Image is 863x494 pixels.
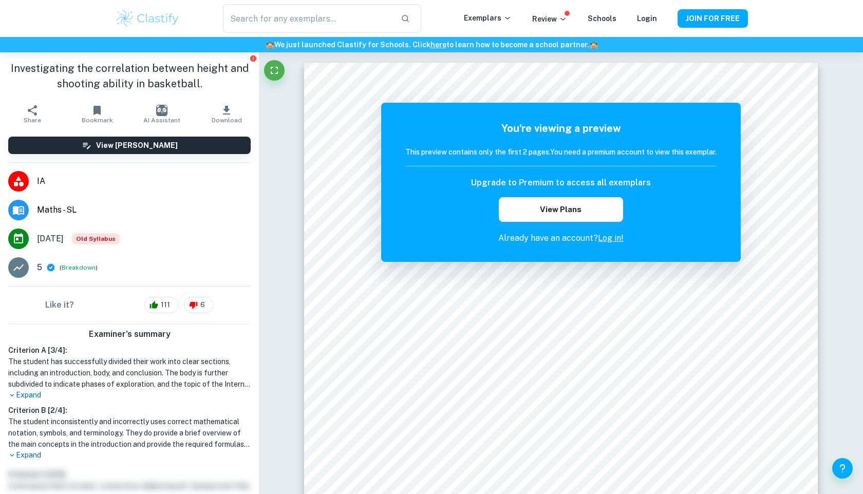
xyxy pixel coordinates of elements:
p: Expand [8,450,251,461]
p: Exemplars [464,12,512,24]
h6: We just launched Clastify for Schools. Click to learn how to become a school partner. [2,39,861,50]
span: 111 [155,300,176,310]
h6: View [PERSON_NAME] [96,140,178,151]
span: Download [212,117,242,124]
img: Clastify logo [115,8,180,29]
button: Report issue [249,54,257,62]
a: Schools [588,14,616,23]
span: ( ) [60,263,98,273]
span: IA [37,175,251,187]
span: 6 [195,300,211,310]
a: Login [637,14,657,23]
div: 111 [144,297,179,313]
span: Bookmark [82,117,113,124]
p: Already have an account? [405,232,717,244]
a: here [430,41,446,49]
button: JOIN FOR FREE [678,9,748,28]
h1: The student inconsistently and incorrectly uses correct mathematical notation, symbols, and termi... [8,416,251,450]
button: Help and Feedback [832,458,853,479]
button: AI Assistant [129,100,194,128]
button: Fullscreen [264,60,285,81]
h1: Investigating the correlation between height and shooting ability in basketball. [8,61,251,91]
button: View [PERSON_NAME] [8,137,251,154]
p: 5 [37,261,42,274]
p: Expand [8,390,251,401]
h6: Criterion A [ 3 / 4 ]: [8,345,251,356]
h6: Like it? [45,299,74,311]
h6: Upgrade to Premium to access all exemplars [471,177,651,189]
div: Although this IA is written for the old math syllabus (last exam in November 2020), the current I... [72,233,120,244]
button: View Plans [499,197,623,222]
input: Search for any exemplars... [223,4,392,33]
span: Share [24,117,41,124]
a: Log in! [598,233,624,243]
button: Download [194,100,259,128]
p: Review [532,13,567,25]
img: AI Assistant [156,105,167,116]
span: AI Assistant [143,117,180,124]
h1: The student has successfully divided their work into clear sections, including an introduction, b... [8,356,251,390]
span: [DATE] [37,233,64,245]
span: 🏫 [266,41,274,49]
button: Breakdown [62,263,96,272]
h6: Examiner's summary [4,328,255,340]
h5: You're viewing a preview [405,121,717,136]
span: 🏫 [589,41,598,49]
h6: This preview contains only the first 2 pages. You need a premium account to view this exemplar. [405,146,717,158]
h6: Criterion B [ 2 / 4 ]: [8,405,251,416]
div: 6 [184,297,214,313]
span: Old Syllabus [72,233,120,244]
button: Bookmark [65,100,129,128]
span: Maths - SL [37,204,251,216]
